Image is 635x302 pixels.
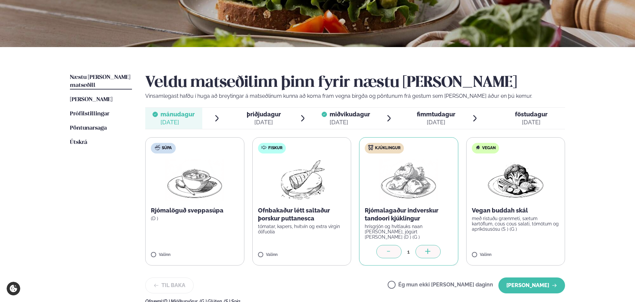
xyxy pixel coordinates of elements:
p: (D ) [151,216,239,221]
img: Chicken-thighs.png [379,159,438,201]
span: miðvikudagur [330,111,370,118]
span: fimmtudagur [417,111,455,118]
div: [DATE] [330,118,370,126]
a: Cookie settings [7,282,20,295]
div: [DATE] [515,118,547,126]
p: Vegan buddah skál [472,207,560,214]
span: Kjúklingur [375,146,401,151]
p: hrísgrjón og hvítlauks naan [PERSON_NAME], jógúrt [PERSON_NAME] (D ) (G ) [365,224,453,240]
p: Rjómalagaður indverskur tandoori kjúklingur [365,207,453,222]
a: Pöntunarsaga [70,124,107,132]
p: Rjómalöguð sveppasúpa [151,207,239,214]
img: Soup.png [165,159,224,201]
h2: Veldu matseðilinn þinn fyrir næstu [PERSON_NAME] [145,74,565,92]
p: tómatar, kapers, hvítvín og extra virgin ólífuolía [258,224,346,234]
img: Vegan.png [486,159,545,201]
span: Næstu [PERSON_NAME] matseðill [70,75,130,88]
span: föstudagur [515,111,547,118]
img: soup.svg [155,145,160,150]
div: [DATE] [160,118,195,126]
span: mánudagur [160,111,195,118]
img: Fish.png [272,159,331,201]
img: chicken.svg [368,145,373,150]
img: fish.svg [261,145,267,150]
p: með ristuðu grænmeti, sætum kartöflum, cous cous salati, tómötum og apríkósusósu (S ) (G ) [472,216,560,232]
button: Til baka [145,277,194,293]
span: Útskrá [70,140,87,145]
span: Prófílstillingar [70,111,109,117]
span: Vegan [482,146,496,151]
span: Fiskur [268,146,283,151]
div: [DATE] [417,118,455,126]
a: [PERSON_NAME] [70,96,112,104]
a: Útskrá [70,139,87,147]
p: Vinsamlegast hafðu í huga að breytingar á matseðlinum kunna að koma fram vegna birgða og pöntunum... [145,92,565,100]
span: þriðjudagur [247,111,281,118]
span: Pöntunarsaga [70,125,107,131]
a: Prófílstillingar [70,110,109,118]
a: Næstu [PERSON_NAME] matseðill [70,74,132,90]
div: 1 [402,248,415,256]
span: [PERSON_NAME] [70,97,112,102]
span: Súpa [162,146,172,151]
div: [DATE] [247,118,281,126]
button: [PERSON_NAME] [498,277,565,293]
p: Ofnbakaður létt saltaður þorskur puttanesca [258,207,346,222]
img: Vegan.svg [475,145,480,150]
